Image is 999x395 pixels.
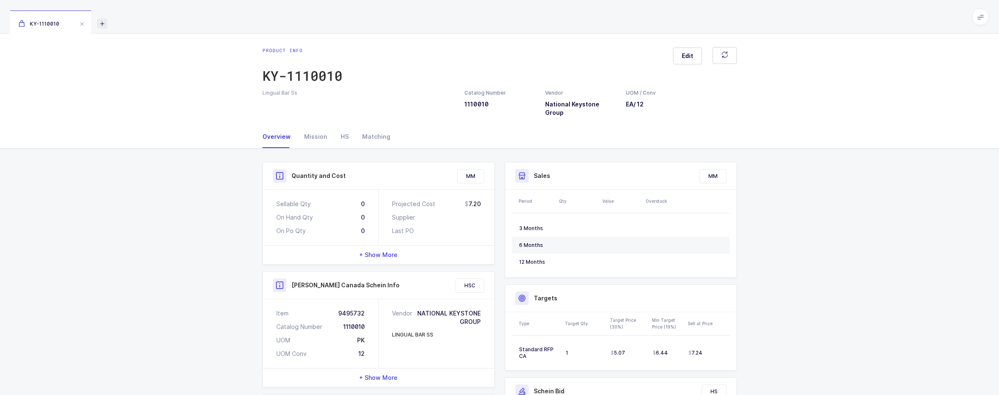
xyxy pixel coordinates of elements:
div: MM [700,170,726,183]
div: Sellable Qty [276,200,311,208]
span: 1 [566,350,568,356]
button: Edit [673,48,702,64]
div: Supplier [392,213,415,222]
div: UOM [276,336,290,345]
span: Standard RFP CA [519,346,554,359]
div: 0 [361,213,365,222]
h3: [PERSON_NAME] Canada Schein Info [291,281,400,289]
span: KY-1110010 [19,21,59,27]
span: 7.24 [689,350,702,356]
div: Matching [355,125,390,148]
h3: Targets [534,294,557,302]
div: UOM Conv [276,350,307,358]
h3: Quantity and Cost [291,172,346,180]
span: 6.44 [653,350,668,356]
h3: EA [626,100,656,109]
div: Projected Cost [392,200,435,208]
div: 12 Months [519,259,553,265]
div: Lingual Bar Ss [262,89,454,97]
span: + Show More [359,374,397,382]
div: PK [357,336,365,345]
div: UOM / Conv [626,89,656,97]
span: 5.07 [611,350,625,356]
div: Last PO [392,227,414,235]
div: On Po Qty [276,227,306,235]
div: Sell at Price [688,320,727,327]
span: / 12 [633,101,644,108]
div: + Show More [263,246,494,264]
div: Min Target Price (19%) [652,317,683,330]
div: 3 Months [519,225,553,232]
span: + Show More [359,251,397,259]
div: 6 Months [519,242,553,249]
h3: Sales [534,172,550,180]
div: + Show More [263,368,494,387]
div: Value [602,198,641,204]
div: NATIONAL KEYSTONE GROUP [416,309,481,326]
div: HS [334,125,355,148]
div: Type [519,320,560,327]
div: On Hand Qty [276,213,313,222]
div: HSC [456,279,484,292]
h3: National Keystone Group [545,100,616,117]
div: LINGUAL BAR SS [392,331,433,339]
div: 7.20 [465,200,481,208]
div: Overstock [646,198,684,204]
div: Target Qty [565,320,605,327]
div: 12 [358,350,365,358]
div: MM [458,170,484,183]
div: 0 [361,227,365,235]
div: Vendor [392,309,416,326]
div: 0 [361,200,365,208]
div: Mission [297,125,334,148]
div: Vendor [545,89,616,97]
div: Period [519,198,554,204]
div: Qty [559,198,597,204]
div: Product info [262,47,342,54]
div: Target Price (30%) [610,317,647,330]
span: Edit [682,52,693,60]
div: Overview [262,125,297,148]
